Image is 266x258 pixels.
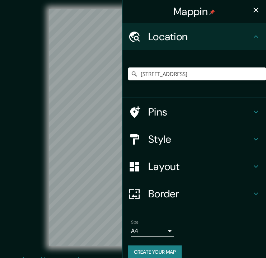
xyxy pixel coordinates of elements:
div: Location [122,23,266,50]
label: Size [131,219,139,225]
input: Pick your city or area [128,67,266,80]
div: Layout [122,153,266,180]
div: Style [122,126,266,153]
div: Border [122,180,266,207]
h4: Mappin [173,5,215,18]
img: pin-icon.png [209,9,215,15]
div: A4 [131,225,174,237]
div: Pins [122,98,266,126]
h4: Layout [148,160,252,173]
canvas: Map [49,9,217,246]
h4: Style [148,133,252,146]
h4: Border [148,187,252,200]
h4: Location [148,30,252,43]
h4: Pins [148,105,252,118]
